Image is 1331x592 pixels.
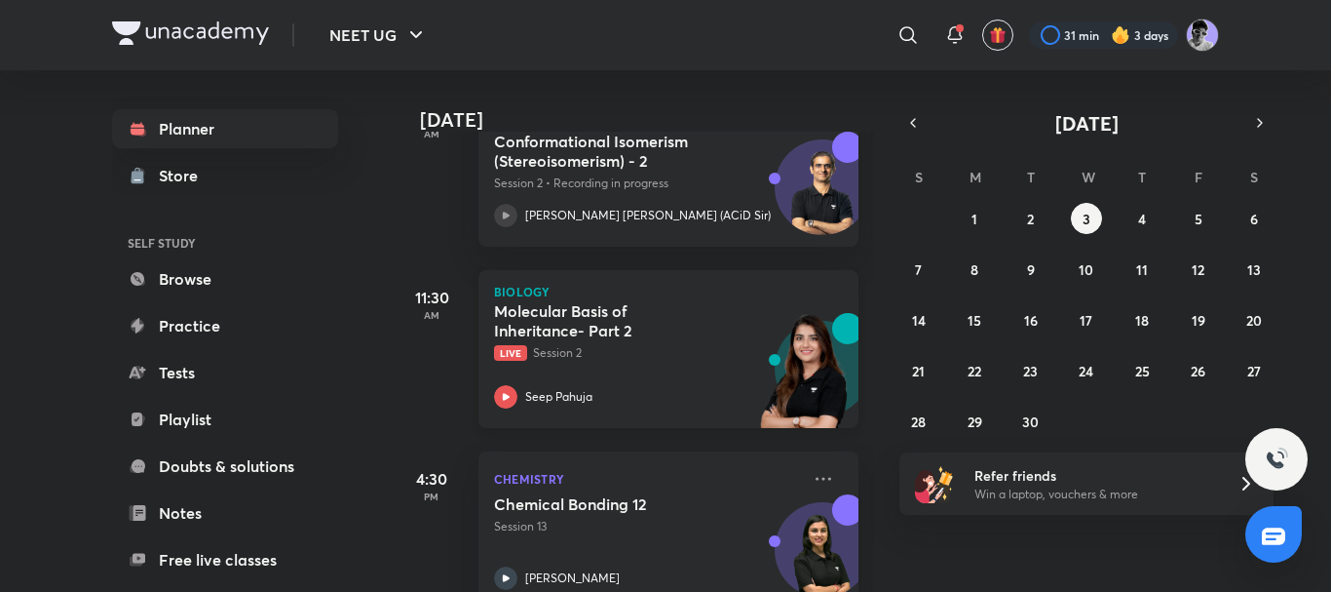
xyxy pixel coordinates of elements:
[903,355,934,386] button: September 21, 2025
[1126,304,1158,335] button: September 18, 2025
[393,128,471,139] p: AM
[1183,203,1214,234] button: September 5, 2025
[1024,311,1038,330] abbr: September 16, 2025
[112,21,269,45] img: Company Logo
[968,311,981,330] abbr: September 15, 2025
[494,344,800,362] p: Session 2
[970,260,978,279] abbr: September 8, 2025
[420,108,878,132] h4: [DATE]
[1022,413,1039,431] abbr: September 30, 2025
[915,168,923,186] abbr: Sunday
[989,26,1007,44] img: avatar
[1250,168,1258,186] abbr: Saturday
[112,353,338,392] a: Tests
[1055,110,1119,137] span: [DATE]
[776,150,869,244] img: Avatar
[112,226,338,259] h6: SELF STUDY
[1027,168,1035,186] abbr: Tuesday
[1071,304,1102,335] button: September 17, 2025
[1265,448,1288,471] img: ttu
[912,362,925,380] abbr: September 21, 2025
[1079,260,1093,279] abbr: September 10, 2025
[1192,311,1205,330] abbr: September 19, 2025
[903,406,934,437] button: September 28, 2025
[959,304,990,335] button: September 15, 2025
[1195,168,1202,186] abbr: Friday
[1246,311,1262,330] abbr: September 20, 2025
[112,493,338,533] a: Notes
[1191,362,1205,380] abbr: September 26, 2025
[1082,168,1095,186] abbr: Wednesday
[1071,355,1102,386] button: September 24, 2025
[927,109,1246,137] button: [DATE]
[1238,355,1270,386] button: September 27, 2025
[494,345,527,361] span: Live
[1126,254,1158,285] button: September 11, 2025
[1111,25,1130,45] img: streak
[1071,254,1102,285] button: September 10, 2025
[525,207,771,224] p: [PERSON_NAME] [PERSON_NAME] (ACiD Sir)
[1015,355,1046,386] button: September 23, 2025
[968,413,982,431] abbr: September 29, 2025
[112,447,338,486] a: Doubts & solutions
[393,467,471,491] h5: 4:30
[1238,304,1270,335] button: September 20, 2025
[1238,203,1270,234] button: September 6, 2025
[1126,355,1158,386] button: September 25, 2025
[1080,311,1092,330] abbr: September 17, 2025
[1250,210,1258,228] abbr: September 6, 2025
[494,132,737,171] h5: Conformational Isomerism (Stereoisomerism) - 2
[494,518,800,535] p: Session 13
[974,486,1214,503] p: Win a laptop, vouchers & more
[912,311,926,330] abbr: September 14, 2025
[393,491,471,502] p: PM
[915,464,954,503] img: referral
[494,494,737,514] h5: Chemical Bonding 12
[1071,203,1102,234] button: September 3, 2025
[1136,260,1148,279] abbr: September 11, 2025
[1186,19,1219,52] img: henil patel
[318,16,439,55] button: NEET UG
[1183,355,1214,386] button: September 26, 2025
[968,362,981,380] abbr: September 22, 2025
[1015,304,1046,335] button: September 16, 2025
[393,286,471,309] h5: 11:30
[494,467,800,491] p: Chemistry
[1192,260,1204,279] abbr: September 12, 2025
[970,168,981,186] abbr: Monday
[959,406,990,437] button: September 29, 2025
[1138,168,1146,186] abbr: Thursday
[112,400,338,439] a: Playlist
[112,259,338,298] a: Browse
[982,20,1013,51] button: avatar
[1015,254,1046,285] button: September 9, 2025
[1079,362,1093,380] abbr: September 24, 2025
[159,164,209,187] div: Store
[1023,362,1038,380] abbr: September 23, 2025
[393,309,471,321] p: AM
[494,301,737,340] h5: Molecular Basis of Inheritance- Part 2
[911,413,926,431] abbr: September 28, 2025
[112,21,269,50] a: Company Logo
[915,260,922,279] abbr: September 7, 2025
[1183,254,1214,285] button: September 12, 2025
[1027,260,1035,279] abbr: September 9, 2025
[112,540,338,579] a: Free live classes
[1015,406,1046,437] button: September 30, 2025
[1135,362,1150,380] abbr: September 25, 2025
[1015,203,1046,234] button: September 2, 2025
[494,286,843,297] p: Biology
[1027,210,1034,228] abbr: September 2, 2025
[1126,203,1158,234] button: September 4, 2025
[1138,210,1146,228] abbr: September 4, 2025
[1083,210,1090,228] abbr: September 3, 2025
[974,465,1214,486] h6: Refer friends
[1195,210,1202,228] abbr: September 5, 2025
[971,210,977,228] abbr: September 1, 2025
[1238,254,1270,285] button: September 13, 2025
[1247,362,1261,380] abbr: September 27, 2025
[112,109,338,148] a: Planner
[525,388,592,406] p: Seep Pahuja
[959,203,990,234] button: September 1, 2025
[525,570,620,587] p: [PERSON_NAME]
